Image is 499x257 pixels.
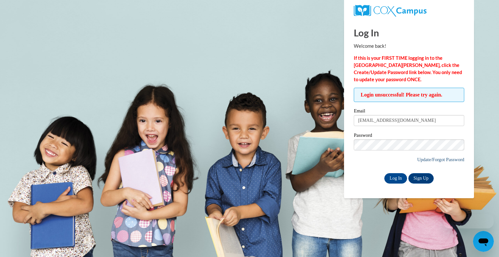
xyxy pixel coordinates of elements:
strong: If this is your FIRST TIME logging in to the [GEOGRAPHIC_DATA][PERSON_NAME], click the Create/Upd... [354,55,462,82]
img: COX Campus [354,5,427,17]
h1: Log In [354,26,464,39]
a: COX Campus [354,5,464,17]
a: Sign Up [408,173,434,184]
label: Password [354,133,464,139]
a: Update/Forgot Password [417,157,464,162]
iframe: Button to launch messaging window [473,231,494,252]
p: Welcome back! [354,43,464,50]
input: Log In [384,173,407,184]
span: Login unsuccessful! Please try again. [354,88,464,102]
label: Email [354,109,464,115]
iframe: Message from company [443,214,494,228]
